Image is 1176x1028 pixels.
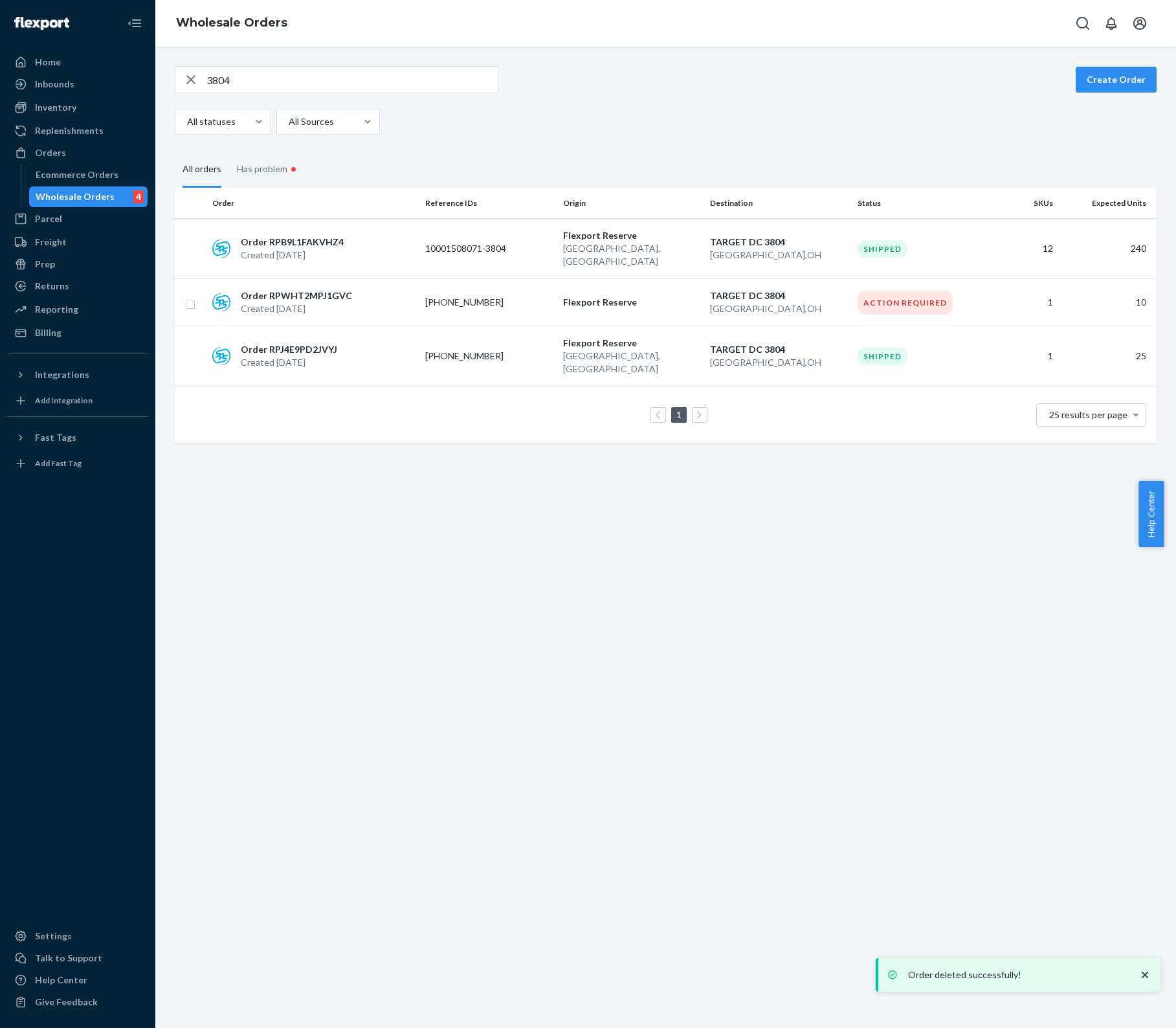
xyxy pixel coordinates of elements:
[35,431,76,444] div: Fast Tags
[35,974,87,987] div: Help Center
[8,390,148,411] a: Add Integration
[8,120,148,141] a: Replenishments
[710,343,847,356] p: TARGET DC 3804
[122,10,148,36] button: Close Navigation
[241,236,344,249] p: Order RPB9L1FAKVHZ4
[8,97,148,118] a: Inventory
[1058,279,1157,326] td: 10
[36,168,118,181] div: Ecommerce Orders
[8,299,148,320] a: Reporting
[206,67,498,93] input: Search orders
[8,232,148,252] a: Freight
[35,146,66,159] div: Orders
[425,242,529,255] p: 10001508071-3804
[990,219,1058,279] td: 12
[8,970,148,990] a: Help Center
[8,74,148,95] a: Inbounds
[29,186,148,207] a: Wholesale Orders4
[35,78,74,91] div: Inbounds
[35,458,82,469] div: Add Fast Tag
[563,337,700,350] p: Flexport Reserve
[563,229,700,242] p: Flexport Reserve
[241,343,337,356] p: Order RPJ4E9PD2JVYJ
[183,152,221,188] div: All orders
[852,188,990,219] th: Status
[425,296,529,309] p: 0080-6681820-3804
[8,992,148,1012] button: Give Feedback
[35,124,104,137] div: Replenishments
[563,242,700,268] p: [GEOGRAPHIC_DATA] , [GEOGRAPHIC_DATA]
[420,188,557,219] th: Reference IDs
[558,188,705,219] th: Origin
[1138,481,1164,547] button: Help Center
[241,356,337,369] p: Created [DATE]
[705,188,852,219] th: Destination
[35,56,61,69] div: Home
[212,347,230,365] img: sps-commerce logo
[858,348,907,365] div: Shipped
[14,17,69,30] img: Flexport logo
[287,161,300,177] div: •
[35,952,102,965] div: Talk to Support
[1094,989,1163,1022] iframe: Opens a widget where you can chat to one of our agents
[241,289,352,302] p: Order RPWHT2MPJ1GVC
[8,948,148,968] button: Talk to Support
[1098,10,1124,36] button: Open notifications
[212,240,230,258] img: sps-commerce logo
[710,249,847,262] p: [GEOGRAPHIC_DATA] , OH
[674,409,684,420] a: Page 1 is your current page
[8,926,148,946] a: Settings
[186,115,187,128] input: All statuses
[8,427,148,448] button: Fast Tags
[8,276,148,296] a: Returns
[35,395,93,406] div: Add Integration
[35,303,78,316] div: Reporting
[710,356,847,369] p: [GEOGRAPHIC_DATA] , OH
[563,296,700,309] p: Flexport Reserve
[1070,10,1096,36] button: Open Search Box
[35,258,55,271] div: Prep
[1138,968,1151,981] svg: close toast
[1058,219,1157,279] td: 240
[425,350,529,363] p: 0080-4902930-3804
[858,240,907,258] div: Shipped
[990,188,1058,219] th: SKUs
[1058,188,1157,219] th: Expected Units
[8,52,148,73] a: Home
[35,930,72,943] div: Settings
[8,208,148,229] a: Parcel
[990,279,1058,326] td: 1
[1049,409,1127,420] span: 25 results per page
[35,236,67,249] div: Freight
[8,254,148,274] a: Prep
[241,302,352,315] p: Created [DATE]
[8,364,148,385] button: Integrations
[710,236,847,249] p: TARGET DC 3804
[212,293,230,311] img: sps-commerce logo
[710,302,847,315] p: [GEOGRAPHIC_DATA] , OH
[1076,67,1157,93] button: Create Order
[908,968,1126,981] p: Order deleted successfully!
[207,188,420,219] th: Order
[990,326,1058,386] td: 1
[8,142,148,163] a: Orders
[35,212,62,225] div: Parcel
[241,249,344,262] p: Created [DATE]
[35,996,98,1009] div: Give Feedback
[710,289,847,302] p: TARGET DC 3804
[8,322,148,343] a: Billing
[237,150,300,188] div: Has problem
[133,190,144,203] div: 4
[563,350,700,375] p: [GEOGRAPHIC_DATA] , [GEOGRAPHIC_DATA]
[35,326,61,339] div: Billing
[1127,10,1153,36] button: Open account menu
[858,291,953,315] div: Action Required
[166,5,298,42] ol: breadcrumbs
[8,453,148,474] a: Add Fast Tag
[176,16,287,30] a: Wholesale Orders
[29,164,148,185] a: Ecommerce Orders
[35,101,76,114] div: Inventory
[1058,326,1157,386] td: 25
